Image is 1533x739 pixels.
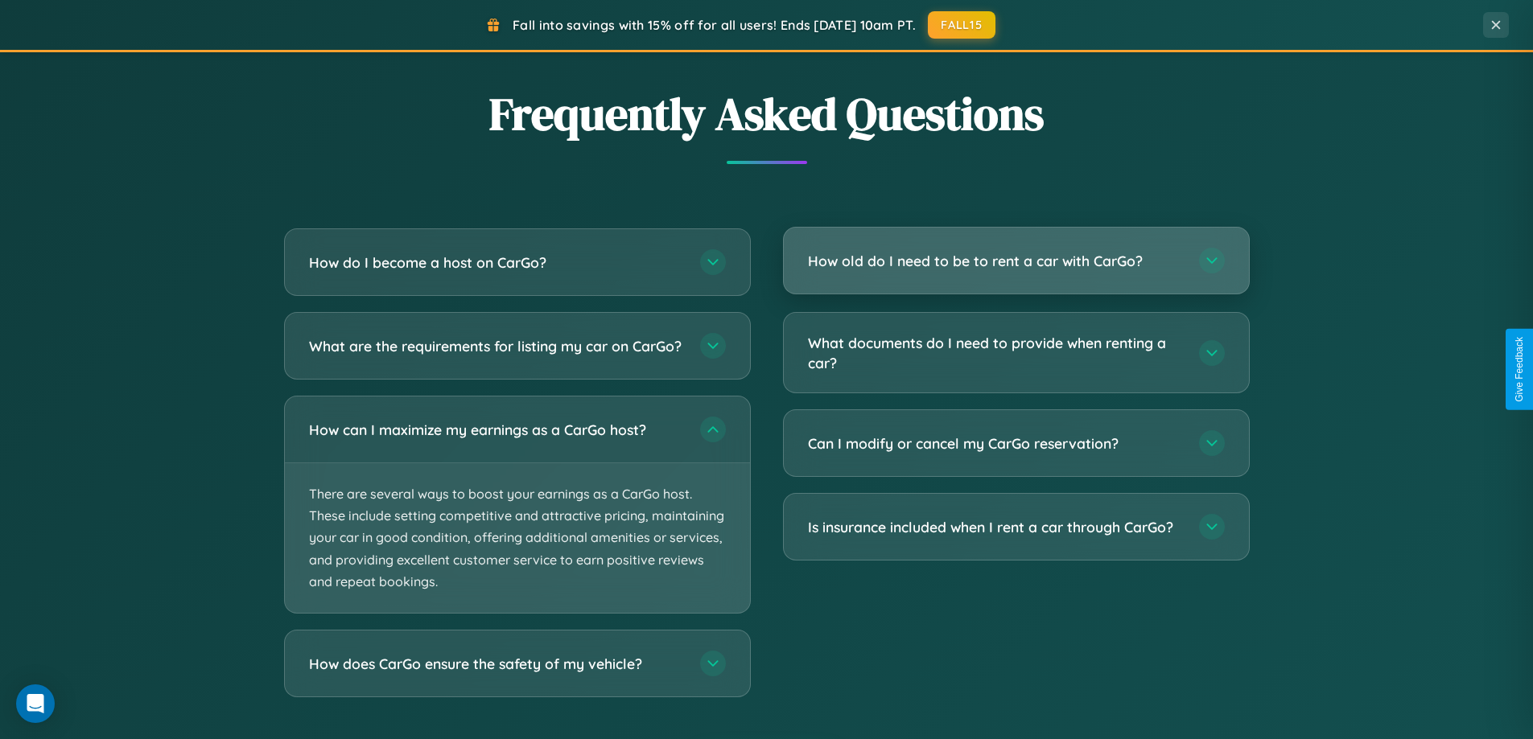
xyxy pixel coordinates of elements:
[309,654,684,674] h3: How does CarGo ensure the safety of my vehicle?
[309,252,684,273] h3: How do I become a host on CarGo?
[808,517,1183,537] h3: Is insurance included when I rent a car through CarGo?
[808,433,1183,454] h3: Can I modify or cancel my CarGo reservation?
[16,684,55,723] div: Open Intercom Messenger
[928,11,995,39] button: FALL15
[285,463,750,613] p: There are several ways to boost your earnings as a CarGo host. These include setting competitive ...
[284,83,1250,145] h2: Frequently Asked Questions
[1514,337,1525,402] div: Give Feedback
[513,17,916,33] span: Fall into savings with 15% off for all users! Ends [DATE] 10am PT.
[808,251,1183,271] h3: How old do I need to be to rent a car with CarGo?
[309,336,684,356] h3: What are the requirements for listing my car on CarGo?
[309,420,684,440] h3: How can I maximize my earnings as a CarGo host?
[808,333,1183,372] h3: What documents do I need to provide when renting a car?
